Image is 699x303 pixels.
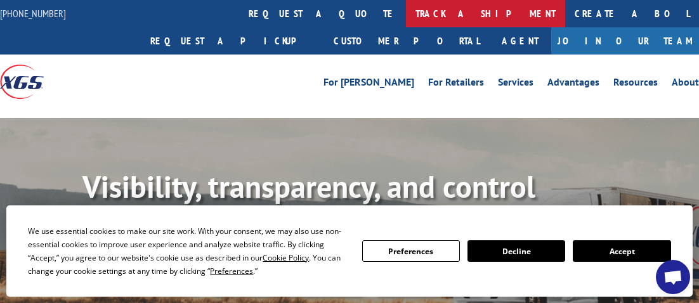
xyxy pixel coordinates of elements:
button: Decline [467,240,565,262]
span: Cookie Policy [263,252,309,263]
span: Preferences [210,266,253,276]
a: Request a pickup [141,27,324,55]
button: Accept [573,240,670,262]
a: Customer Portal [324,27,489,55]
button: Preferences [362,240,460,262]
a: Services [498,77,533,91]
a: About [672,77,699,91]
div: Cookie Consent Prompt [6,205,693,297]
div: We use essential cookies to make our site work. With your consent, we may also use non-essential ... [28,224,346,278]
div: Open chat [656,260,690,294]
a: For [PERSON_NAME] [323,77,414,91]
a: For Retailers [428,77,484,91]
a: Advantages [547,77,599,91]
a: Join Our Team [551,27,699,55]
a: Agent [489,27,551,55]
a: Resources [613,77,658,91]
b: Visibility, transparency, and control for your entire supply chain. [82,167,535,243]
